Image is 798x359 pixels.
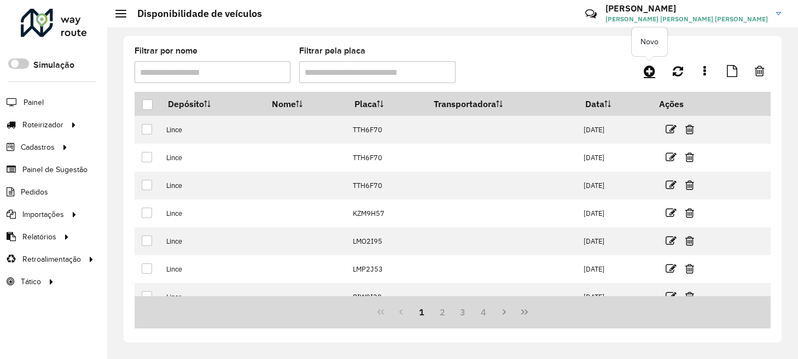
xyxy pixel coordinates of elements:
button: Next Page [494,302,515,322]
td: [DATE] [578,255,651,283]
td: KZM9H57 [347,199,426,227]
a: Editar [666,261,677,276]
th: Ações [651,92,717,115]
label: Simulação [33,58,74,72]
div: Novo [632,27,667,56]
td: [DATE] [578,227,651,255]
button: 4 [473,302,494,322]
a: Excluir [685,178,694,192]
a: Excluir [685,233,694,248]
td: Lince [160,116,264,144]
td: LMO2I95 [347,227,426,255]
label: Filtrar por nome [135,44,197,57]
h2: Disponibilidade de veículos [126,8,262,20]
h3: [PERSON_NAME] [605,3,768,14]
td: Lince [160,199,264,227]
th: Placa [347,92,426,116]
td: Lince [160,283,264,311]
a: Editar [666,178,677,192]
th: Depósito [160,92,264,116]
td: [DATE] [578,199,651,227]
button: Last Page [515,302,535,322]
button: 1 [411,302,432,322]
td: [DATE] [578,116,651,144]
td: TTH6F70 [347,144,426,172]
button: 2 [432,302,453,322]
label: Filtrar pela placa [299,44,365,57]
span: Importações [22,209,64,220]
a: Contato Rápido [579,2,603,26]
span: Retroalimentação [22,254,81,265]
th: Data [578,92,651,116]
td: RIW0I38 [347,283,426,311]
span: Cadastros [21,142,55,153]
td: [DATE] [578,144,651,172]
a: Editar [666,150,677,164]
th: Nome [265,92,347,116]
a: Editar [666,233,677,248]
span: Tático [21,276,41,287]
a: Editar [666,205,677,220]
th: Transportadora [427,92,578,116]
span: Relatórios [22,231,56,243]
td: [DATE] [578,283,651,311]
td: LMP2J53 [347,255,426,283]
td: Lince [160,144,264,172]
td: Lince [160,255,264,283]
a: Editar [666,289,677,304]
a: Editar [666,122,677,137]
a: Excluir [685,289,694,304]
span: Pedidos [21,186,48,198]
td: Lince [160,227,264,255]
td: TTH6F70 [347,172,426,199]
td: TTH6F70 [347,116,426,144]
td: [DATE] [578,172,651,199]
a: Excluir [685,205,694,220]
a: Excluir [685,261,694,276]
a: Excluir [685,150,694,164]
span: [PERSON_NAME] [PERSON_NAME] [PERSON_NAME] [605,14,768,24]
span: Painel [24,97,44,108]
a: Excluir [685,122,694,137]
span: Roteirizador [22,119,63,131]
td: Lince [160,172,264,199]
button: 3 [453,302,474,322]
span: Painel de Sugestão [22,164,88,175]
